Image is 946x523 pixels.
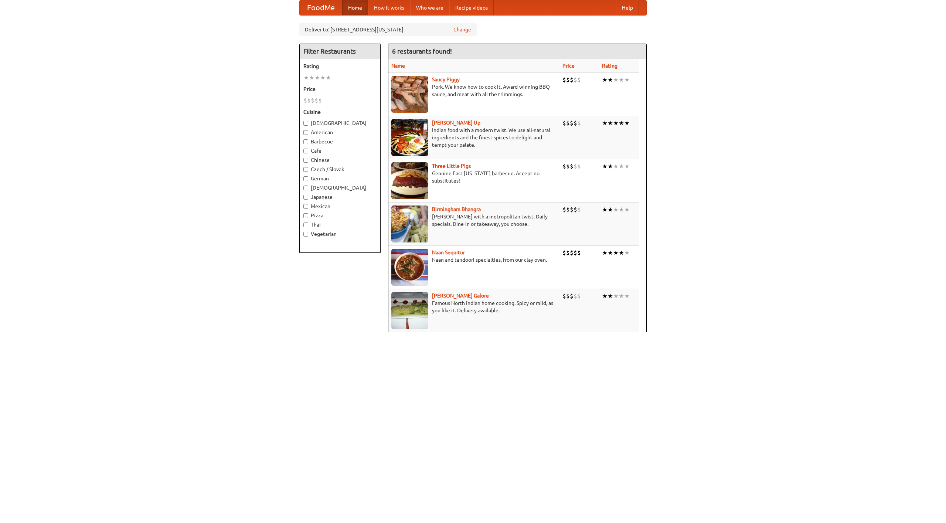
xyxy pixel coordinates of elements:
[303,119,377,127] label: [DEMOGRAPHIC_DATA]
[303,232,308,237] input: Vegetarian
[624,292,630,300] li: ★
[624,119,630,127] li: ★
[577,206,581,214] li: $
[303,85,377,93] h5: Price
[391,63,405,69] a: Name
[303,213,308,218] input: Pizza
[303,156,377,164] label: Chinese
[303,193,377,201] label: Japanese
[299,23,477,36] div: Deliver to: [STREET_ADDRESS][US_STATE]
[432,163,471,169] b: Three Little Pigs
[619,162,624,170] li: ★
[613,249,619,257] li: ★
[624,249,630,257] li: ★
[574,162,577,170] li: $
[608,162,613,170] li: ★
[577,76,581,84] li: $
[562,162,566,170] li: $
[574,206,577,214] li: $
[577,119,581,127] li: $
[300,0,342,15] a: FoodMe
[303,204,308,209] input: Mexican
[311,96,314,105] li: $
[577,162,581,170] li: $
[326,74,331,82] li: ★
[320,74,326,82] li: ★
[303,139,308,144] input: Barbecue
[566,119,570,127] li: $
[619,76,624,84] li: ★
[314,96,318,105] li: $
[314,74,320,82] li: ★
[391,249,428,286] img: naansequitur.jpg
[566,206,570,214] li: $
[391,299,557,314] p: Famous North Indian home cooking. Spicy or mild, as you like it. Delivery available.
[624,162,630,170] li: ★
[566,76,570,84] li: $
[432,249,465,255] a: Naan Sequitur
[303,158,308,163] input: Chinese
[562,206,566,214] li: $
[432,293,489,299] a: [PERSON_NAME] Galore
[574,249,577,257] li: $
[309,74,314,82] li: ★
[449,0,494,15] a: Recipe videos
[602,162,608,170] li: ★
[432,120,480,126] b: [PERSON_NAME] Up
[602,292,608,300] li: ★
[391,170,557,184] p: Genuine East [US_STATE] barbecue. Accept no substitutes!
[368,0,410,15] a: How it works
[303,203,377,210] label: Mexican
[570,206,574,214] li: $
[613,76,619,84] li: ★
[432,77,460,82] a: Saucy Piggy
[562,63,575,69] a: Price
[303,149,308,153] input: Cafe
[566,162,570,170] li: $
[613,162,619,170] li: ★
[432,206,481,212] a: Birmingham Bhangra
[303,96,307,105] li: $
[391,126,557,149] p: Indian food with a modern twist. We use all-natural ingredients and the finest spices to delight ...
[562,292,566,300] li: $
[391,256,557,264] p: Naan and tandoori specialties, from our clay oven.
[303,223,308,227] input: Thai
[303,138,377,145] label: Barbecue
[303,62,377,70] h5: Rating
[602,206,608,214] li: ★
[613,206,619,214] li: ★
[608,249,613,257] li: ★
[303,221,377,228] label: Thai
[577,249,581,257] li: $
[562,249,566,257] li: $
[619,206,624,214] li: ★
[570,249,574,257] li: $
[342,0,368,15] a: Home
[566,249,570,257] li: $
[574,119,577,127] li: $
[303,147,377,154] label: Cafe
[608,206,613,214] li: ★
[303,74,309,82] li: ★
[300,44,380,59] h4: Filter Restaurants
[624,206,630,214] li: ★
[392,48,452,55] ng-pluralize: 6 restaurants found!
[570,76,574,84] li: $
[602,63,617,69] a: Rating
[391,119,428,156] img: curryup.jpg
[619,249,624,257] li: ★
[307,96,311,105] li: $
[613,292,619,300] li: ★
[303,176,308,181] input: German
[303,175,377,182] label: German
[318,96,322,105] li: $
[303,167,308,172] input: Czech / Slovak
[613,119,619,127] li: ★
[303,108,377,116] h5: Cuisine
[566,292,570,300] li: $
[619,119,624,127] li: ★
